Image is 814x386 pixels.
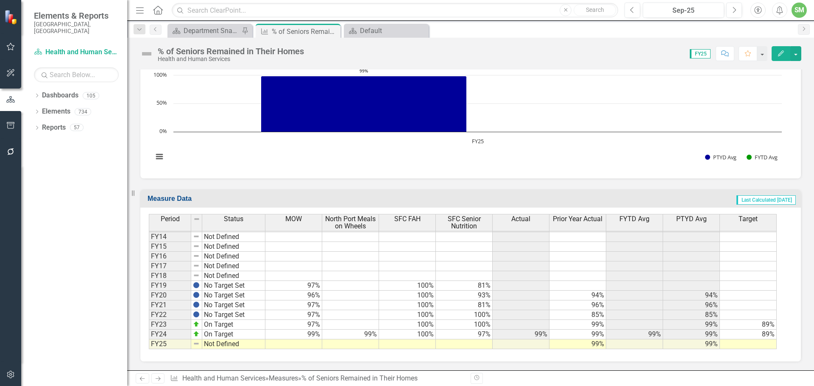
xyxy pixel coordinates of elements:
td: No Target Set [202,300,265,310]
td: FY20 [149,291,191,300]
div: 105 [83,92,99,99]
td: FY17 [149,261,191,271]
button: Show FYTD Avg [747,153,778,161]
td: FY24 [149,330,191,339]
g: PTYD Avg, bar series 1 of 2 with 1 bar. [261,76,467,132]
img: 8DAGhfEEPCf229AAAAAElFTkSuQmCC [193,253,200,259]
input: Search ClearPoint... [172,3,618,18]
td: 99% [265,330,322,339]
img: BgCOk07PiH71IgAAAABJRU5ErkJggg== [193,311,200,318]
td: 99% [663,330,720,339]
span: Period [161,215,180,223]
td: FY23 [149,320,191,330]
div: Sep-25 [646,6,721,16]
td: 85% [549,310,606,320]
td: 100% [379,330,436,339]
span: Prior Year Actual [553,215,602,223]
div: 57 [70,124,84,131]
td: 89% [720,320,777,330]
td: FY15 [149,242,191,252]
td: No Target Set [202,310,265,320]
td: FY22 [149,310,191,320]
img: BgCOk07PiH71IgAAAABJRU5ErkJggg== [193,292,200,298]
td: FY14 [149,232,191,242]
td: 100% [379,300,436,310]
td: Not Defined [202,339,265,349]
td: FY21 [149,300,191,310]
img: zOikAAAAAElFTkSuQmCC [193,321,200,328]
td: 97% [265,300,322,310]
div: 734 [75,108,91,115]
td: 100% [379,281,436,291]
img: BgCOk07PiH71IgAAAABJRU5ErkJggg== [193,301,200,308]
td: No Target Set [202,281,265,291]
button: View chart menu, Chart [153,151,165,163]
path: FY25, 98.75. PTYD Avg. [261,76,467,132]
td: 100% [379,320,436,330]
td: 97% [265,320,322,330]
a: Health and Human Services [34,47,119,57]
span: PTYD Avg [676,215,707,223]
td: Not Defined [202,232,265,242]
span: SFC FAH [394,215,421,223]
td: 94% [663,291,720,300]
td: 97% [436,330,493,339]
td: 97% [265,281,322,291]
td: On Target [202,330,265,339]
td: 99% [493,330,549,339]
img: 8DAGhfEEPCf229AAAAAElFTkSuQmCC [193,216,200,222]
h3: Measure Data [148,195,422,203]
a: Dashboards [42,91,78,100]
button: Sep-25 [643,3,724,18]
td: 99% [549,339,606,349]
td: Not Defined [202,242,265,252]
td: 94% [549,291,606,300]
span: SFC Senior Nutrition [438,215,491,230]
div: % of Seniors Remained in Their Homes [158,47,304,56]
td: 81% [436,281,493,291]
td: Not Defined [202,261,265,271]
div: Default [360,25,427,36]
span: North Port Meals on Wheels [324,215,377,230]
a: Measures [269,374,298,382]
td: 99% [322,330,379,339]
td: 99% [663,339,720,349]
img: 8DAGhfEEPCf229AAAAAElFTkSuQmCC [193,262,200,269]
svg: Interactive chart [149,43,786,170]
td: 100% [436,320,493,330]
td: Not Defined [202,271,265,281]
img: 8DAGhfEEPCf229AAAAAElFTkSuQmCC [193,340,200,347]
td: 97% [265,310,322,320]
button: SM [792,3,807,18]
img: ClearPoint Strategy [4,10,19,25]
td: 96% [549,300,606,310]
button: Search [574,4,616,16]
text: 50% [156,99,167,106]
span: FYTD Avg [619,215,650,223]
div: % of Seniors Remained in Their Homes [301,374,418,382]
img: 8DAGhfEEPCf229AAAAAElFTkSuQmCC [193,272,200,279]
text: 100% [153,71,167,78]
div: Department Snapshot [184,25,240,36]
img: zOikAAAAAElFTkSuQmCC [193,330,200,337]
span: FY25 [690,49,711,58]
img: 8DAGhfEEPCf229AAAAAElFTkSuQmCC [193,243,200,250]
td: 96% [663,300,720,310]
td: 100% [436,310,493,320]
a: Department Snapshot [170,25,240,36]
a: Reports [42,123,66,133]
td: FY16 [149,252,191,261]
td: 81% [436,300,493,310]
a: Elements [42,107,70,117]
span: Last Calculated [DATE] [736,195,796,205]
span: Actual [511,215,530,223]
div: Chart. Highcharts interactive chart. [149,43,792,170]
td: No Target Set [202,291,265,300]
img: BgCOk07PiH71IgAAAABJRU5ErkJggg== [193,282,200,289]
text: 99% [360,68,368,74]
td: 100% [379,291,436,300]
div: Health and Human Services [158,56,304,62]
span: Search [586,6,604,13]
span: Elements & Reports [34,11,119,21]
